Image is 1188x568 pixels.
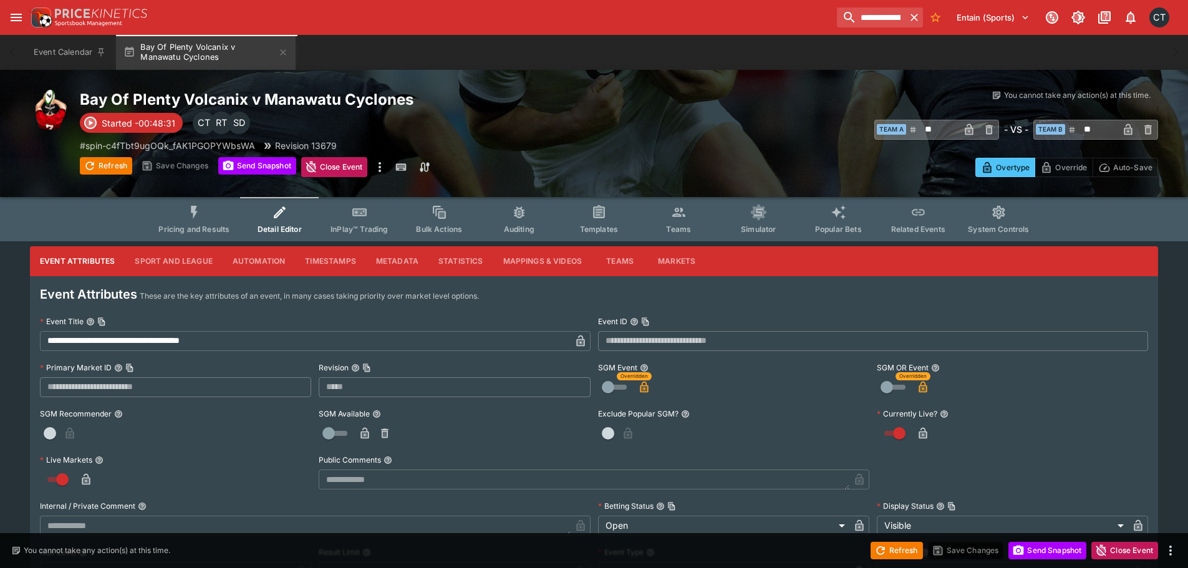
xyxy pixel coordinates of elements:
[228,112,250,134] div: Scott Dowdall
[1004,90,1151,101] p: You cannot take any action(s) at this time.
[40,362,112,373] p: Primary Market ID
[580,224,618,234] span: Templates
[125,363,134,372] button: Copy To Clipboard
[640,363,649,372] button: SGM Event
[968,224,1029,234] span: System Controls
[837,7,905,27] input: search
[258,224,302,234] span: Detail Editor
[366,246,428,276] button: Metadata
[621,372,648,380] span: Overridden
[598,516,849,536] div: Open
[319,455,381,465] p: Public Comments
[1035,158,1093,177] button: Override
[641,317,650,326] button: Copy To Clipboard
[210,112,233,134] div: Richard Tatton
[55,9,147,18] img: PriceKinetics
[55,21,122,26] img: Sportsbook Management
[1004,123,1028,136] h6: - VS -
[27,5,52,30] img: PriceKinetics Logo
[40,455,92,465] p: Live Markets
[24,545,170,556] p: You cannot take any action(s) at this time.
[138,502,147,511] button: Internal / Private Comment
[877,516,1128,536] div: Visible
[275,139,337,152] p: Revision 13679
[877,501,934,511] p: Display Status
[656,502,665,511] button: Betting StatusCopy To Clipboard
[140,290,479,302] p: These are the key attributes of an event, in many cases taking priority over market level options.
[592,246,648,276] button: Teams
[1093,6,1116,29] button: Documentation
[40,316,84,327] p: Event Title
[630,317,639,326] button: Event IDCopy To Clipboard
[667,502,676,511] button: Copy To Clipboard
[949,7,1037,27] button: Select Tenant
[30,246,125,276] button: Event Attributes
[372,157,387,177] button: more
[114,410,123,418] button: SGM Recommender
[416,224,462,234] span: Bulk Actions
[30,90,70,130] img: rugby_union.png
[741,224,776,234] span: Simulator
[1091,542,1158,559] button: Close Event
[5,6,27,29] button: open drawer
[428,246,493,276] button: Statistics
[1055,161,1087,174] p: Override
[116,35,296,70] button: Bay Of Plenty Volcanix v Manawatu Cyclones
[26,35,113,70] button: Event Calendar
[815,224,862,234] span: Popular Bets
[975,158,1158,177] div: Start From
[1067,6,1089,29] button: Toggle light/dark mode
[40,286,137,302] h4: Event Attributes
[899,372,927,380] span: Overridden
[114,363,123,372] button: Primary Market IDCopy To Clipboard
[1146,4,1173,31] button: Cameron Tarver
[102,117,175,130] p: Started -00:48:31
[295,246,366,276] button: Timestamps
[223,246,296,276] button: Automation
[301,157,368,177] button: Close Event
[504,224,534,234] span: Auditing
[891,224,945,234] span: Related Events
[40,501,135,511] p: Internal / Private Comment
[598,362,637,373] p: SGM Event
[877,362,929,373] p: SGM OR Event
[940,410,949,418] button: Currently Live?
[148,197,1039,241] div: Event type filters
[97,317,106,326] button: Copy To Clipboard
[975,158,1035,177] button: Overtype
[598,408,679,419] p: Exclude Popular SGM?
[95,456,104,465] button: Live Markets
[1113,161,1152,174] p: Auto-Save
[362,363,371,372] button: Copy To Clipboard
[1149,7,1169,27] div: Cameron Tarver
[1163,543,1178,558] button: more
[158,224,229,234] span: Pricing and Results
[1008,542,1086,559] button: Send Snapshot
[996,161,1030,174] p: Overtype
[598,501,654,511] p: Betting Status
[947,502,956,511] button: Copy To Clipboard
[1036,124,1065,135] span: Team B
[372,410,381,418] button: SGM Available
[193,112,215,134] div: Cameron Tarver
[319,408,370,419] p: SGM Available
[218,157,296,175] button: Send Snapshot
[877,124,906,135] span: Team A
[125,246,222,276] button: Sport and League
[80,157,132,175] button: Refresh
[86,317,95,326] button: Event TitleCopy To Clipboard
[319,362,349,373] p: Revision
[931,363,940,372] button: SGM OR Event
[648,246,705,276] button: Markets
[1041,6,1063,29] button: Connected to PK
[80,139,255,152] p: Copy To Clipboard
[351,363,360,372] button: RevisionCopy To Clipboard
[598,316,627,327] p: Event ID
[331,224,388,234] span: InPlay™ Trading
[80,90,619,109] h2: Copy To Clipboard
[681,410,690,418] button: Exclude Popular SGM?
[1093,158,1158,177] button: Auto-Save
[40,408,112,419] p: SGM Recommender
[1119,6,1142,29] button: Notifications
[877,408,937,419] p: Currently Live?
